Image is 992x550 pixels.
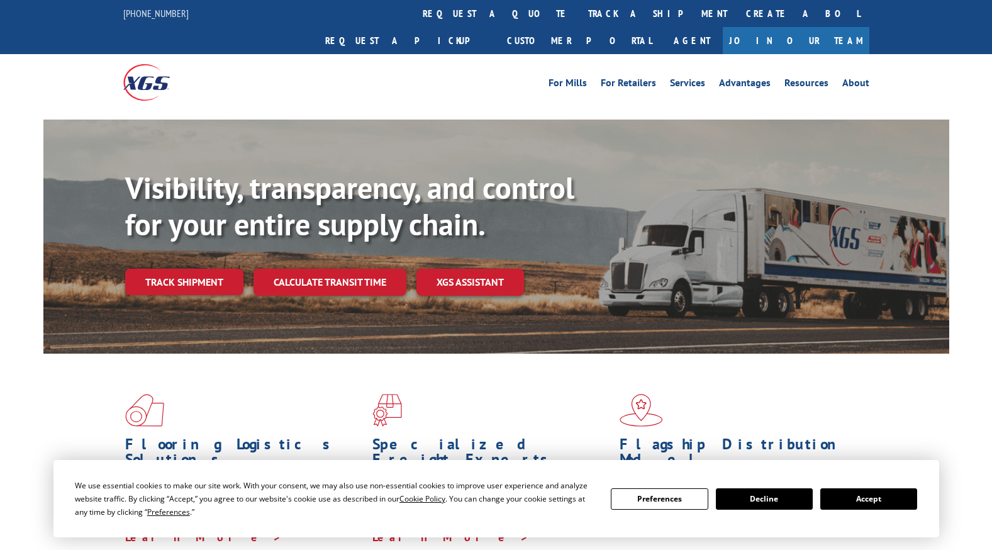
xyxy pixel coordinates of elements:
[601,78,656,92] a: For Retailers
[723,27,869,54] a: Join Our Team
[125,168,574,244] b: Visibility, transparency, and control for your entire supply chain.
[620,437,857,473] h1: Flagship Distribution Model
[416,269,524,296] a: XGS ASSISTANT
[399,493,445,504] span: Cookie Policy
[316,27,498,54] a: Request a pickup
[254,269,406,296] a: Calculate transit time
[719,78,771,92] a: Advantages
[716,488,813,510] button: Decline
[75,479,596,519] div: We use essential cookies to make our site work. With your consent, we may also use non-essential ...
[842,78,869,92] a: About
[372,437,610,473] h1: Specialized Freight Experts
[784,78,828,92] a: Resources
[125,437,363,473] h1: Flooring Logistics Solutions
[372,530,529,544] a: Learn More >
[498,27,661,54] a: Customer Portal
[147,507,190,517] span: Preferences
[820,488,917,510] button: Accept
[549,78,587,92] a: For Mills
[125,394,164,427] img: xgs-icon-total-supply-chain-intelligence-red
[670,78,705,92] a: Services
[125,530,282,544] a: Learn More >
[611,488,708,510] button: Preferences
[125,269,243,295] a: Track shipment
[123,7,189,20] a: [PHONE_NUMBER]
[620,394,663,427] img: xgs-icon-flagship-distribution-model-red
[53,460,939,537] div: Cookie Consent Prompt
[661,27,723,54] a: Agent
[372,394,402,427] img: xgs-icon-focused-on-flooring-red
